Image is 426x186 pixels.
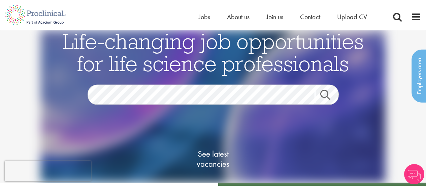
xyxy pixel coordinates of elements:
[40,30,386,183] img: candidate home
[227,12,250,21] a: About us
[337,12,367,21] a: Upload CV
[199,12,210,21] a: Jobs
[315,90,344,103] a: Job search submit button
[5,161,91,181] iframe: reCAPTCHA
[300,12,320,21] a: Contact
[179,149,247,169] span: See latest vacancies
[404,164,424,184] img: Chatbot
[266,12,283,21] a: Join us
[63,28,364,77] span: Life-changing job opportunities for life science professionals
